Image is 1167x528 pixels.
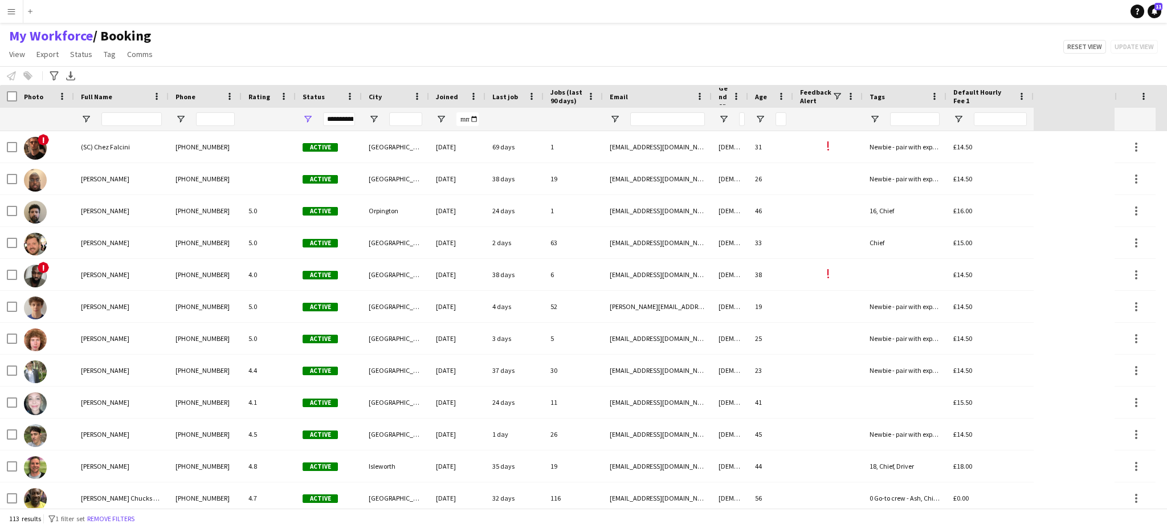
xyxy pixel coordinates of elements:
[303,399,338,407] span: Active
[362,259,429,290] div: [GEOGRAPHIC_DATA]
[81,114,91,124] button: Open Filter Menu
[81,92,112,101] span: Full Name
[748,355,793,386] div: 23
[953,143,972,151] span: £14.50
[719,84,728,109] span: Gender
[630,112,705,126] input: Email Filter Input
[24,456,47,479] img: Allan Horsfield
[748,259,793,290] div: 38
[603,291,712,322] div: [PERSON_NAME][EMAIL_ADDRESS][PERSON_NAME][DOMAIN_NAME]
[99,47,120,62] a: Tag
[603,419,712,450] div: [EMAIL_ADDRESS][DOMAIN_NAME]
[24,392,47,415] img: Alicia Fuentes Camacho
[429,131,485,163] div: [DATE]
[544,227,603,258] div: 63
[603,195,712,226] div: [EMAIL_ADDRESS][DOMAIN_NAME]
[362,291,429,322] div: [GEOGRAPHIC_DATA]
[544,355,603,386] div: 30
[242,387,296,418] div: 4.1
[362,419,429,450] div: [GEOGRAPHIC_DATA]
[169,482,242,514] div: [PHONE_NUMBER]
[748,482,793,514] div: 56
[369,114,379,124] button: Open Filter Menu
[712,227,748,258] div: [DEMOGRAPHIC_DATA]
[81,270,129,279] span: [PERSON_NAME]
[9,49,25,59] span: View
[544,482,603,514] div: 116
[544,323,603,354] div: 5
[485,387,544,418] div: 24 days
[863,131,946,163] div: Newbie - pair with experienced crew
[748,419,793,450] div: 45
[748,227,793,258] div: 33
[755,92,767,101] span: Age
[544,131,603,163] div: 1
[24,488,47,511] img: Alphonsus Chucks Mordi
[81,366,129,375] span: [PERSON_NAME]
[485,450,544,482] div: 35 days
[826,265,830,282] span: !
[429,355,485,386] div: [DATE]
[104,49,116,59] span: Tag
[38,262,49,273] span: !
[169,387,242,418] div: [PHONE_NUMBER]
[66,47,97,62] a: Status
[748,450,793,482] div: 44
[362,163,429,194] div: [GEOGRAPHIC_DATA]
[389,112,422,126] input: City Filter Input
[748,291,793,322] div: 19
[24,328,47,351] img: Alfie Dyer
[610,114,620,124] button: Open Filter Menu
[748,163,793,194] div: 26
[436,92,458,101] span: Joined
[362,355,429,386] div: [GEOGRAPHIC_DATA]
[429,291,485,322] div: [DATE]
[24,137,47,160] img: (SC) Chez Falcini
[712,323,748,354] div: [DEMOGRAPHIC_DATA]
[429,163,485,194] div: [DATE]
[24,233,47,255] img: Adam McCarter
[429,387,485,418] div: [DATE]
[362,195,429,226] div: Orpington
[544,259,603,290] div: 6
[485,195,544,226] div: 24 days
[544,419,603,450] div: 26
[196,112,235,126] input: Phone Filter Input
[712,355,748,386] div: [DEMOGRAPHIC_DATA]
[429,323,485,354] div: [DATE]
[974,112,1027,126] input: Default Hourly Fee 1 Filter Input
[712,259,748,290] div: [DEMOGRAPHIC_DATA]
[369,92,382,101] span: City
[242,195,296,226] div: 5.0
[863,323,946,354] div: Newbie - pair with experienced crew
[303,207,338,216] span: Active
[544,387,603,418] div: 11
[953,366,972,375] span: £14.50
[863,482,946,514] div: 0 Go-to crew - Ash, Chief, Driver, Seniors
[169,323,242,354] div: [PHONE_NUMBER]
[101,112,162,126] input: Full Name Filter Input
[169,291,242,322] div: [PHONE_NUMBER]
[303,462,338,471] span: Active
[603,131,712,163] div: [EMAIL_ADDRESS][DOMAIN_NAME]
[123,47,157,62] a: Comms
[176,114,186,124] button: Open Filter Menu
[242,482,296,514] div: 4.7
[712,131,748,163] div: [DEMOGRAPHIC_DATA]
[81,462,129,470] span: [PERSON_NAME]
[712,195,748,226] div: [DEMOGRAPHIC_DATA]
[303,271,338,279] span: Active
[603,355,712,386] div: [EMAIL_ADDRESS][DOMAIN_NAME]
[776,112,786,126] input: Age Filter Input
[603,163,712,194] div: [EMAIL_ADDRESS][DOMAIN_NAME]
[429,419,485,450] div: [DATE]
[169,195,242,226] div: [PHONE_NUMBER]
[242,291,296,322] div: 5.0
[81,174,129,183] span: [PERSON_NAME]
[70,49,92,59] span: Status
[81,302,129,311] span: [PERSON_NAME]
[603,259,712,290] div: [EMAIL_ADDRESS][DOMAIN_NAME]
[303,303,338,311] span: Active
[127,49,153,59] span: Comms
[81,430,129,438] span: [PERSON_NAME]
